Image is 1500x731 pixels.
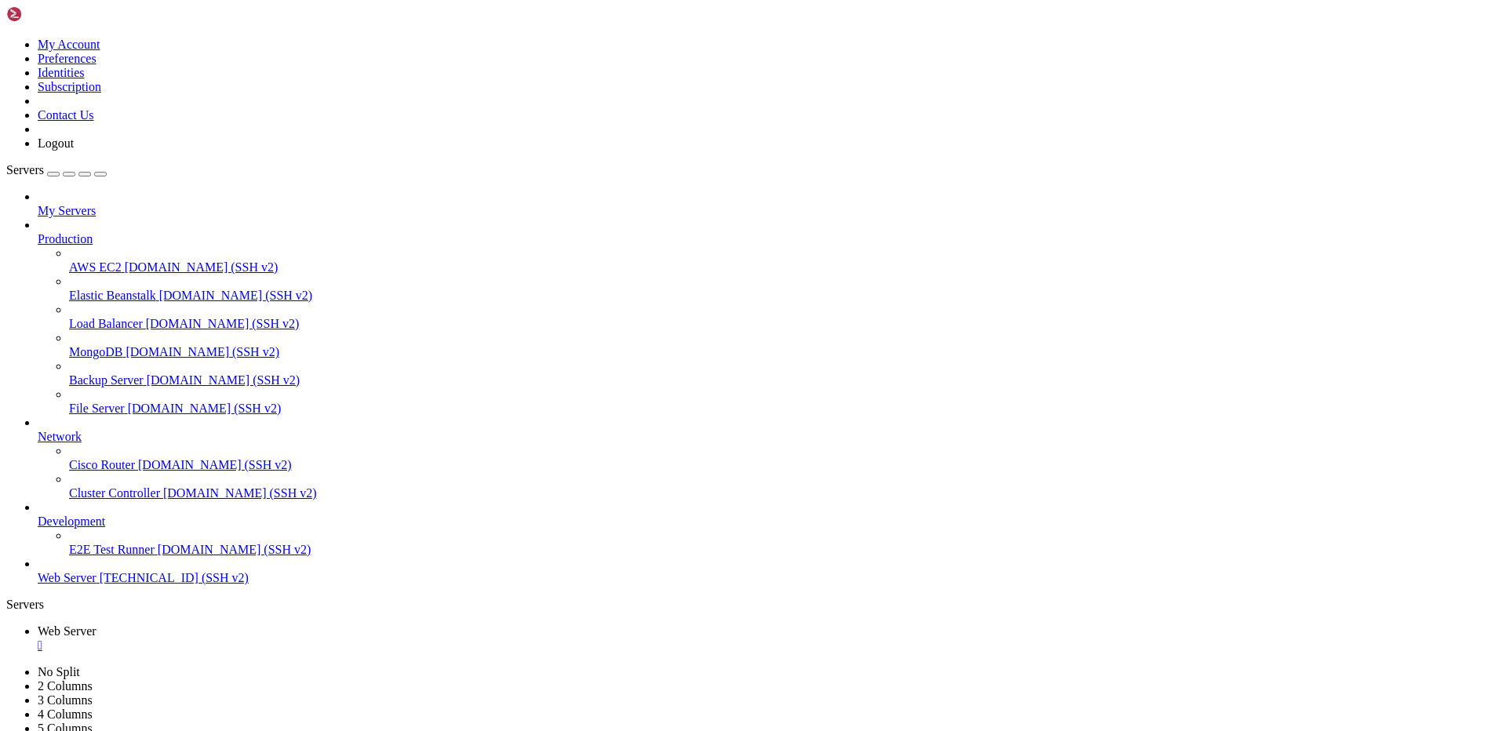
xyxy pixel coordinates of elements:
[38,557,1494,585] li: Web Server [TECHNICAL_ID] (SSH v2)
[38,232,93,245] span: Production
[38,108,94,122] a: Contact Us
[69,289,1494,303] a: Elastic Beanstalk [DOMAIN_NAME] (SSH v2)
[69,444,1494,472] li: Cisco Router [DOMAIN_NAME] (SSH v2)
[38,679,93,693] a: 2 Columns
[38,190,1494,218] li: My Servers
[146,317,300,330] span: [DOMAIN_NAME] (SSH v2)
[138,458,292,471] span: [DOMAIN_NAME] (SSH v2)
[6,163,107,176] a: Servers
[69,373,144,387] span: Backup Server
[38,571,1494,585] a: Web Server [TECHNICAL_ID] (SSH v2)
[38,515,1494,529] a: Development
[38,500,1494,557] li: Development
[38,638,1494,653] a: 
[38,136,74,150] a: Logout
[69,317,143,330] span: Load Balancer
[128,402,282,415] span: [DOMAIN_NAME] (SSH v2)
[69,486,1494,500] a: Cluster Controller [DOMAIN_NAME] (SSH v2)
[69,260,1494,275] a: AWS EC2 [DOMAIN_NAME] (SSH v2)
[38,204,1494,218] a: My Servers
[38,66,85,79] a: Identities
[69,303,1494,331] li: Load Balancer [DOMAIN_NAME] (SSH v2)
[69,345,122,358] span: MongoDB
[69,359,1494,387] li: Backup Server [DOMAIN_NAME] (SSH v2)
[69,387,1494,416] li: File Server [DOMAIN_NAME] (SSH v2)
[38,624,96,638] span: Web Server
[38,38,100,51] a: My Account
[38,624,1494,653] a: Web Server
[38,693,93,707] a: 3 Columns
[125,260,279,274] span: [DOMAIN_NAME] (SSH v2)
[38,52,96,65] a: Preferences
[38,571,96,584] span: Web Server
[69,373,1494,387] a: Backup Server [DOMAIN_NAME] (SSH v2)
[69,543,155,556] span: E2E Test Runner
[69,402,1494,416] a: File Server [DOMAIN_NAME] (SSH v2)
[126,345,279,358] span: [DOMAIN_NAME] (SSH v2)
[38,515,105,528] span: Development
[69,543,1494,557] a: E2E Test Runner [DOMAIN_NAME] (SSH v2)
[69,402,125,415] span: File Server
[38,232,1494,246] a: Production
[38,80,101,93] a: Subscription
[69,246,1494,275] li: AWS EC2 [DOMAIN_NAME] (SSH v2)
[6,163,44,176] span: Servers
[38,707,93,721] a: 4 Columns
[38,430,1494,444] a: Network
[69,529,1494,557] li: E2E Test Runner [DOMAIN_NAME] (SSH v2)
[38,204,96,217] span: My Servers
[69,289,156,302] span: Elastic Beanstalk
[158,543,311,556] span: [DOMAIN_NAME] (SSH v2)
[69,331,1494,359] li: MongoDB [DOMAIN_NAME] (SSH v2)
[38,218,1494,416] li: Production
[69,345,1494,359] a: MongoDB [DOMAIN_NAME] (SSH v2)
[6,6,96,22] img: Shellngn
[69,275,1494,303] li: Elastic Beanstalk [DOMAIN_NAME] (SSH v2)
[69,486,160,500] span: Cluster Controller
[38,430,82,443] span: Network
[147,373,300,387] span: [DOMAIN_NAME] (SSH v2)
[38,665,80,678] a: No Split
[6,598,1494,612] div: Servers
[38,416,1494,500] li: Network
[100,571,249,584] span: [TECHNICAL_ID] (SSH v2)
[69,458,135,471] span: Cisco Router
[69,260,122,274] span: AWS EC2
[159,289,313,302] span: [DOMAIN_NAME] (SSH v2)
[69,458,1494,472] a: Cisco Router [DOMAIN_NAME] (SSH v2)
[69,317,1494,331] a: Load Balancer [DOMAIN_NAME] (SSH v2)
[69,472,1494,500] li: Cluster Controller [DOMAIN_NAME] (SSH v2)
[163,486,317,500] span: [DOMAIN_NAME] (SSH v2)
